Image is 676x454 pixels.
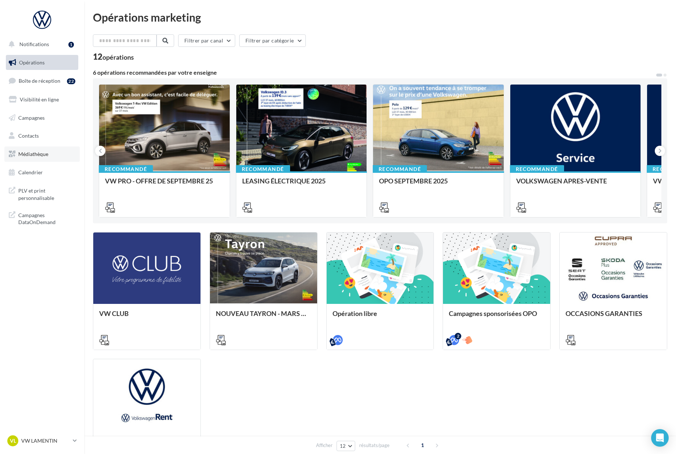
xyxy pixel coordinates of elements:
a: Campagnes DataOnDemand [4,207,80,229]
button: Notifications 1 [4,37,77,52]
div: NOUVEAU TAYRON - MARS 2025 [216,310,311,324]
a: Calendrier [4,165,80,180]
div: LEASING ÉLECTRIQUE 2025 [242,177,361,192]
span: 12 [340,443,346,449]
div: OPO SEPTEMBRE 2025 [379,177,498,192]
button: Filtrer par canal [178,34,235,47]
p: VW LAMENTIN [21,437,70,444]
span: Opérations [19,59,45,66]
div: Opérations marketing [93,12,667,23]
span: Boîte de réception [19,78,60,84]
a: VL VW LAMENTIN [6,434,78,448]
div: Recommandé [373,165,427,173]
span: 1 [417,439,428,451]
span: Afficher [316,442,333,449]
a: Médiathèque [4,146,80,162]
span: Campagnes DataOnDemand [18,210,75,226]
div: Open Intercom Messenger [651,429,669,447]
div: Opération libre [333,310,428,324]
div: Campagnes sponsorisées OPO [449,310,544,324]
div: VW PRO - OFFRE DE SEPTEMBRE 25 [105,177,224,192]
div: VOLKSWAGEN APRES-VENTE [516,177,635,192]
button: Filtrer par catégorie [239,34,306,47]
a: Contacts [4,128,80,144]
div: Recommandé [99,165,153,173]
span: résultats/page [359,442,390,449]
div: VW CLUB [99,310,195,324]
span: Campagnes [18,114,45,120]
div: 22 [67,78,75,84]
div: Recommandé [510,165,564,173]
a: Visibilité en ligne [4,92,80,107]
span: Calendrier [18,169,43,175]
span: PLV et print personnalisable [18,186,75,201]
span: Médiathèque [18,151,48,157]
a: Campagnes [4,110,80,126]
div: Recommandé [236,165,290,173]
button: 12 [337,441,355,451]
div: 2 [455,333,461,339]
div: opérations [102,54,134,60]
div: OCCASIONS GARANTIES [566,310,661,324]
div: 12 [93,53,134,61]
div: 6 opérations recommandées par votre enseigne [93,70,656,75]
a: PLV et print personnalisable [4,183,80,204]
span: Visibilité en ligne [20,96,59,103]
a: Opérations [4,55,80,70]
span: VL [10,437,16,444]
span: Notifications [19,41,49,47]
a: Boîte de réception22 [4,73,80,89]
div: 1 [68,42,74,48]
span: Contacts [18,133,39,139]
